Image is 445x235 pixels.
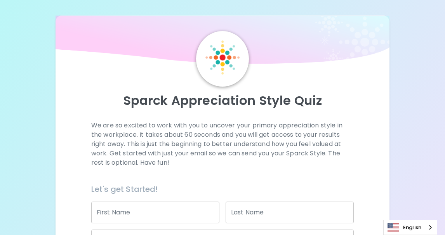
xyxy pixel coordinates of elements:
aside: Language selected: English [383,220,437,235]
p: Sparck Appreciation Style Quiz [65,93,380,108]
img: Sparck Logo [205,40,240,75]
h6: Let's get Started! [91,183,354,195]
p: We are so excited to work with you to uncover your primary appreciation style in the workplace. I... [91,121,354,167]
img: wave [56,16,389,68]
div: Language [383,220,437,235]
a: English [384,220,437,235]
